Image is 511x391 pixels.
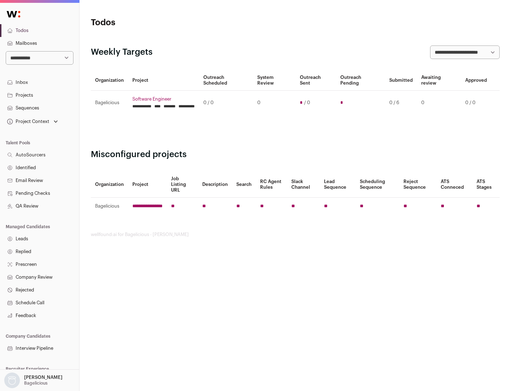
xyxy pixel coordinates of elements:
th: Reject Sequence [399,172,437,198]
th: Awaiting review [417,70,461,91]
span: / 0 [304,100,310,106]
th: ATS Conneced [436,172,472,198]
th: RC Agent Rules [256,172,287,198]
td: 0 [417,91,461,115]
th: Organization [91,172,128,198]
th: ATS Stages [472,172,500,198]
td: 0 [253,91,295,115]
td: Bagelicious [91,198,128,215]
th: Outreach Pending [336,70,385,91]
th: Submitted [385,70,417,91]
a: Software Engineer [132,96,195,102]
th: System Review [253,70,295,91]
td: Bagelicious [91,91,128,115]
th: Description [198,172,232,198]
button: Open dropdown [3,373,64,388]
th: Organization [91,70,128,91]
td: 0 / 0 [199,91,253,115]
button: Open dropdown [6,117,59,127]
h2: Weekly Targets [91,47,153,58]
h1: Todos [91,17,227,28]
th: Approved [461,70,491,91]
th: Search [232,172,256,198]
th: Project [128,172,167,198]
h2: Misconfigured projects [91,149,500,160]
footer: wellfound:ai for Bagelicious - [PERSON_NAME] [91,232,500,237]
div: Project Context [6,119,49,124]
th: Outreach Scheduled [199,70,253,91]
img: nopic.png [4,373,20,388]
th: Outreach Sent [296,70,336,91]
img: Wellfound [3,7,24,21]
td: 0 / 0 [461,91,491,115]
th: Project [128,70,199,91]
th: Lead Sequence [320,172,356,198]
p: [PERSON_NAME] [24,375,62,380]
th: Slack Channel [287,172,320,198]
p: Bagelicious [24,380,48,386]
th: Job Listing URL [167,172,198,198]
td: 0 / 6 [385,91,417,115]
th: Scheduling Sequence [356,172,399,198]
